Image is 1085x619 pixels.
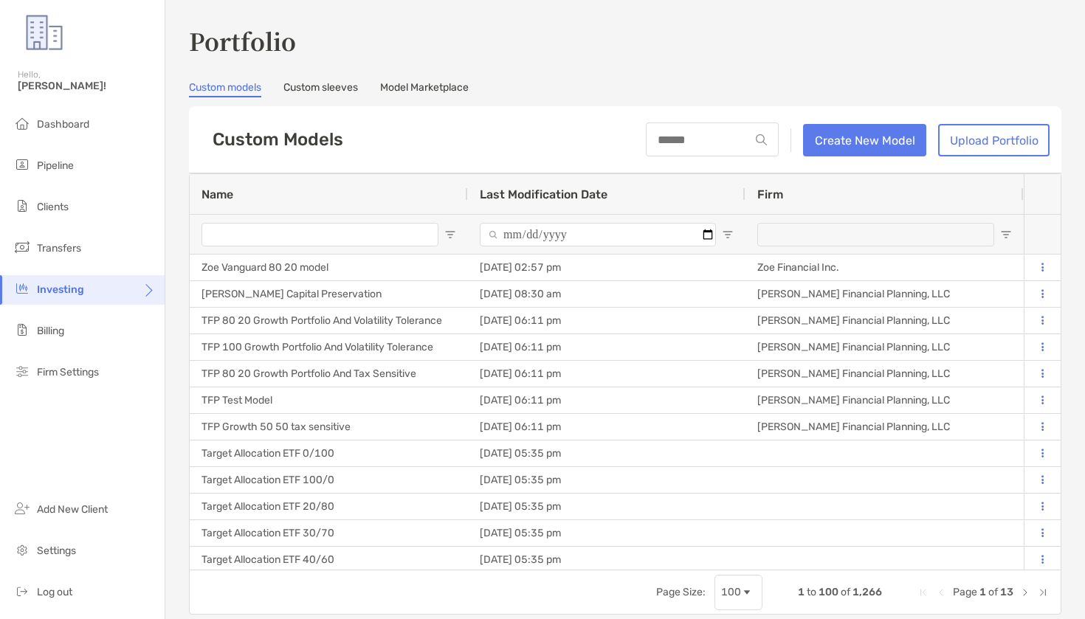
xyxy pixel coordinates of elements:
[480,223,716,246] input: Last Modification Date Filter Input
[37,544,76,557] span: Settings
[807,586,816,598] span: to
[1037,587,1049,598] div: Last Page
[745,387,1024,413] div: [PERSON_NAME] Financial Planning, LLC
[190,547,468,573] div: Target Allocation ETF 40/60
[721,586,741,598] div: 100
[18,6,71,59] img: Zoe Logo
[190,361,468,387] div: TFP 80 20 Growth Portfolio And Tax Sensitive
[190,308,468,333] div: TFP 80 20 Growth Portfolio And Volatility Tolerance
[468,440,745,466] div: [DATE] 05:35 pm
[468,494,745,519] div: [DATE] 05:35 pm
[468,414,745,440] div: [DATE] 06:11 pm
[468,467,745,493] div: [DATE] 05:35 pm
[13,362,31,380] img: firm-settings icon
[1000,229,1012,241] button: Open Filter Menu
[656,586,706,598] div: Page Size:
[201,187,233,201] span: Name
[13,156,31,173] img: pipeline icon
[283,81,358,97] a: Custom sleeves
[37,118,89,131] span: Dashboard
[190,255,468,280] div: Zoe Vanguard 80 20 model
[468,255,745,280] div: [DATE] 02:57 pm
[13,582,31,600] img: logout icon
[190,281,468,307] div: [PERSON_NAME] Capital Preservation
[938,124,1050,156] button: Upload Portfolio
[190,334,468,360] div: TFP 100 Growth Portfolio And Volatility Tolerance
[37,242,81,255] span: Transfers
[18,80,156,92] span: [PERSON_NAME]!
[803,124,926,156] a: Create New Model
[190,467,468,493] div: Target Allocation ETF 100/0
[13,238,31,256] img: transfers icon
[714,575,762,610] div: Page Size
[13,197,31,215] img: clients icon
[745,255,1024,280] div: Zoe Financial Inc.
[380,81,469,97] a: Model Marketplace
[190,494,468,519] div: Target Allocation ETF 20/80
[953,586,977,598] span: Page
[37,586,72,598] span: Log out
[745,281,1024,307] div: [PERSON_NAME] Financial Planning, LLC
[798,586,805,598] span: 1
[468,361,745,387] div: [DATE] 06:11 pm
[468,520,745,546] div: [DATE] 05:35 pm
[979,586,986,598] span: 1
[37,201,69,213] span: Clients
[745,361,1024,387] div: [PERSON_NAME] Financial Planning, LLC
[468,281,745,307] div: [DATE] 08:30 am
[189,24,1061,58] h3: Portfolio
[37,366,99,378] span: Firm Settings
[988,586,998,598] span: of
[468,547,745,573] div: [DATE] 05:35 pm
[745,308,1024,333] div: [PERSON_NAME] Financial Planning, LLC
[13,114,31,132] img: dashboard icon
[1000,586,1013,598] span: 13
[757,187,783,201] span: Firm
[190,387,468,413] div: TFP Test Model
[37,503,108,516] span: Add New Client
[37,159,74,172] span: Pipeline
[13,499,31,517] img: add_new_client icon
[852,586,882,598] span: 1,266
[213,129,343,150] h5: Custom Models
[745,334,1024,360] div: [PERSON_NAME] Financial Planning, LLC
[13,321,31,339] img: billing icon
[190,440,468,466] div: Target Allocation ETF 0/100
[935,587,947,598] div: Previous Page
[189,81,261,97] a: Custom models
[745,414,1024,440] div: [PERSON_NAME] Financial Planning, LLC
[37,283,84,296] span: Investing
[480,187,607,201] span: Last Modification Date
[917,587,929,598] div: First Page
[444,229,456,241] button: Open Filter Menu
[190,520,468,546] div: Target Allocation ETF 30/70
[468,334,745,360] div: [DATE] 06:11 pm
[819,586,838,598] span: 100
[37,325,64,337] span: Billing
[841,586,850,598] span: of
[1019,587,1031,598] div: Next Page
[468,387,745,413] div: [DATE] 06:11 pm
[190,414,468,440] div: TFP Growth 50 50 tax sensitive
[201,223,438,246] input: Name Filter Input
[756,134,767,145] img: input icon
[13,280,31,297] img: investing icon
[468,308,745,333] div: [DATE] 06:11 pm
[722,229,734,241] button: Open Filter Menu
[13,541,31,559] img: settings icon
